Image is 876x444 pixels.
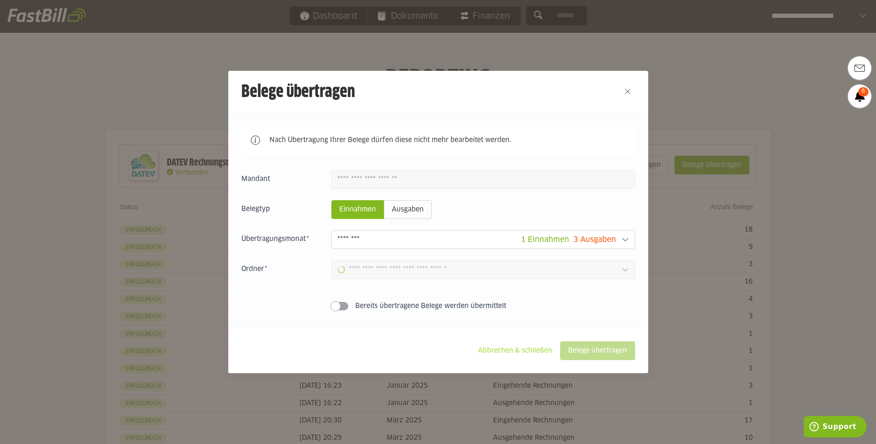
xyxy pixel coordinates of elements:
[858,87,869,97] span: 6
[384,200,432,219] sl-radio-button: Ausgaben
[560,341,635,360] sl-button: Belege übertragen
[573,236,616,243] span: 3 Ausgaben
[241,301,635,311] sl-switch: Bereits übertragene Belege werden übermittelt
[521,236,569,243] span: 1 Einnahmen
[848,84,871,108] a: 6
[470,341,560,360] sl-button: Abbrechen & schließen
[331,200,384,219] sl-radio-button: Einnahmen
[804,416,867,439] iframe: Öffnet ein Widget, in dem Sie weitere Informationen finden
